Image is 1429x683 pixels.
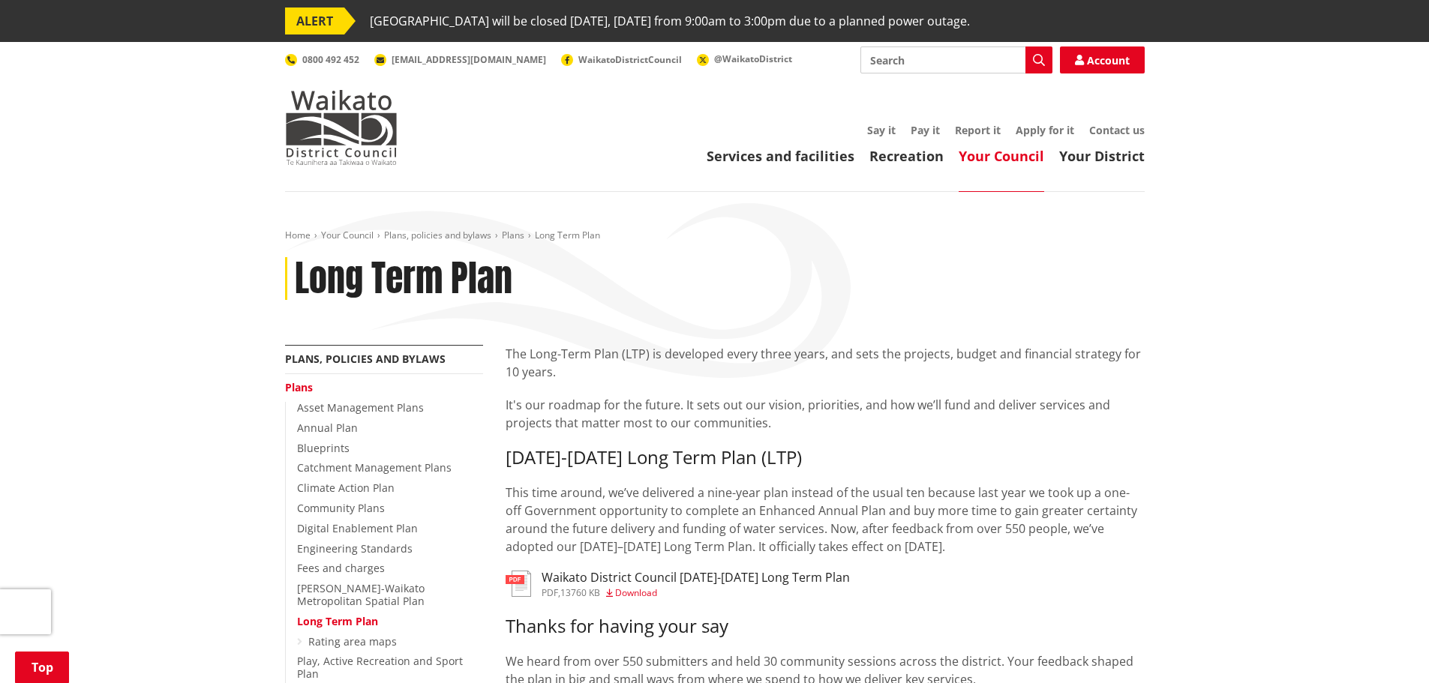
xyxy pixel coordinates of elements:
[542,571,850,585] h3: Waikato District Council [DATE]-[DATE] Long Term Plan
[542,586,558,599] span: pdf
[542,589,850,598] div: ,
[615,586,657,599] span: Download
[535,229,600,241] span: Long Term Plan
[506,616,1145,637] h3: Thanks for having your say
[374,53,546,66] a: [EMAIL_ADDRESS][DOMAIN_NAME]
[295,257,512,301] h1: Long Term Plan
[297,614,378,628] a: Long Term Plan
[285,229,311,241] a: Home
[308,634,397,649] a: Rating area maps
[297,460,452,475] a: Catchment Management Plans
[302,53,359,66] span: 0800 492 452
[392,53,546,66] span: [EMAIL_ADDRESS][DOMAIN_NAME]
[506,484,1145,556] p: This time around, we’ve delivered a nine-year plan instead of the usual ten because last year we ...
[867,123,896,137] a: Say it
[506,571,850,598] a: Waikato District Council [DATE]-[DATE] Long Term Plan pdf,13760 KB Download
[297,581,425,608] a: [PERSON_NAME]-Waikato Metropolitan Spatial Plan
[578,53,682,66] span: WaikatoDistrictCouncil
[297,481,395,495] a: Climate Action Plan
[297,654,463,681] a: Play, Active Recreation and Sport Plan
[502,229,524,241] a: Plans
[285,229,1145,242] nav: breadcrumb
[297,561,385,575] a: Fees and charges
[285,90,398,165] img: Waikato District Council - Te Kaunihera aa Takiwaa o Waikato
[506,396,1145,432] p: It's our roadmap for the future. It sets out our vision, priorities, and how we’ll fund and deliv...
[869,147,944,165] a: Recreation
[560,586,600,599] span: 13760 KB
[297,501,385,515] a: Community Plans
[955,123,1001,137] a: Report it
[1089,123,1145,137] a: Contact us
[911,123,940,137] a: Pay it
[297,541,413,556] a: Engineering Standards
[707,147,854,165] a: Services and facilities
[1060,46,1145,73] a: Account
[561,53,682,66] a: WaikatoDistrictCouncil
[697,52,792,65] a: @WaikatoDistrict
[285,53,359,66] a: 0800 492 452
[321,229,374,241] a: Your Council
[15,652,69,683] a: Top
[285,7,344,34] span: ALERT
[714,52,792,65] span: @WaikatoDistrict
[285,380,313,394] a: Plans
[1059,147,1145,165] a: Your District
[1016,123,1074,137] a: Apply for it
[860,46,1052,73] input: Search input
[506,345,1145,381] p: The Long-Term Plan (LTP) is developed every three years, and sets the projects, budget and financ...
[370,7,970,34] span: [GEOGRAPHIC_DATA] will be closed [DATE], [DATE] from 9:00am to 3:00pm due to a planned power outage.
[506,571,531,597] img: document-pdf.svg
[297,441,350,455] a: Blueprints
[384,229,491,241] a: Plans, policies and bylaws
[959,147,1044,165] a: Your Council
[297,421,358,435] a: Annual Plan
[1360,620,1414,674] iframe: Messenger Launcher
[285,352,446,366] a: Plans, policies and bylaws
[506,447,1145,469] h3: [DATE]-[DATE] Long Term Plan (LTP)
[297,521,418,535] a: Digital Enablement Plan
[297,400,424,415] a: Asset Management Plans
